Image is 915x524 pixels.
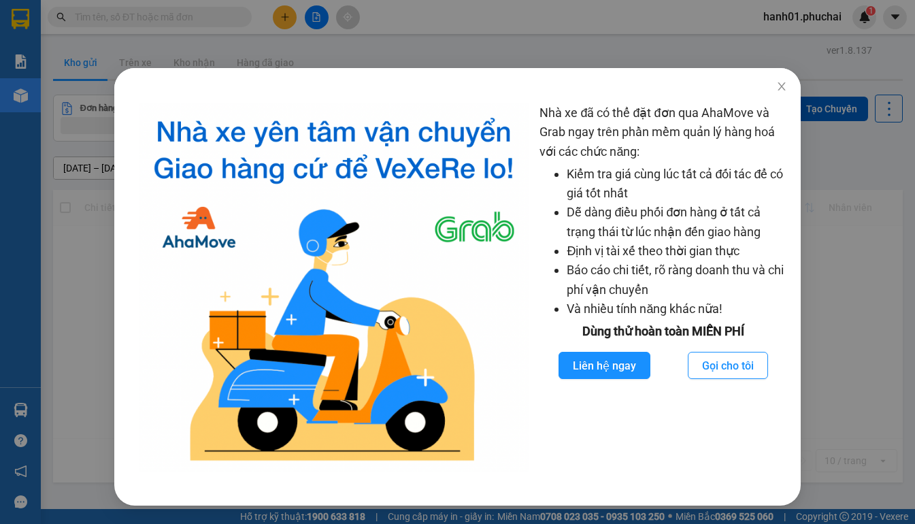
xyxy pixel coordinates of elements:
img: logo [139,103,529,472]
span: Gọi cho tôi [702,357,754,374]
div: Nhà xe đã có thể đặt đơn qua AhaMove và Grab ngay trên phần mềm quản lý hàng hoá với các chức năng: [540,103,787,472]
li: Định vị tài xế theo thời gian thực [567,242,787,261]
button: Gọi cho tôi [688,352,768,379]
span: close [776,81,787,92]
button: Liên hệ ngay [559,352,650,379]
li: Và nhiều tính năng khác nữa! [567,299,787,318]
li: Dễ dàng điều phối đơn hàng ở tất cả trạng thái từ lúc nhận đến giao hàng [567,203,787,242]
span: Liên hệ ngay [573,357,636,374]
li: Báo cáo chi tiết, rõ ràng doanh thu và chi phí vận chuyển [567,261,787,299]
li: Kiểm tra giá cùng lúc tất cả đối tác để có giá tốt nhất [567,165,787,203]
div: Dùng thử hoàn toàn MIỄN PHÍ [540,322,787,341]
button: Close [763,68,801,106]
